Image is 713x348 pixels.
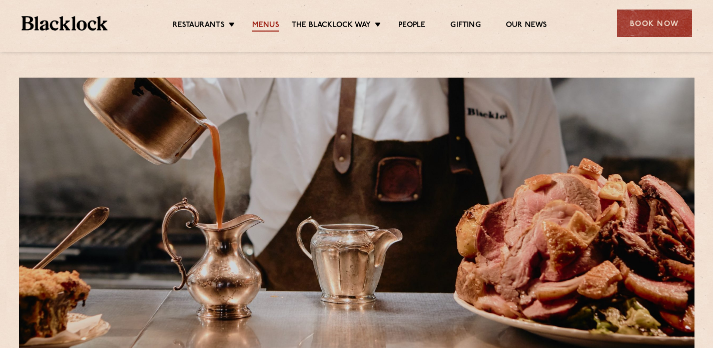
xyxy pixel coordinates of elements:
[252,21,279,32] a: Menus
[398,21,425,32] a: People
[173,21,225,32] a: Restaurants
[450,21,480,32] a: Gifting
[22,16,108,31] img: BL_Textured_Logo-footer-cropped.svg
[617,10,692,37] div: Book Now
[506,21,547,32] a: Our News
[292,21,371,32] a: The Blacklock Way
